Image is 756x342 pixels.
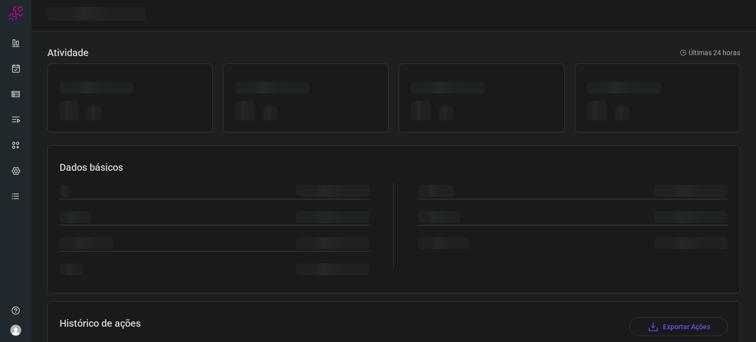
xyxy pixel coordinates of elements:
[630,317,728,336] button: Exportar Ações
[680,48,740,58] p: Últimas 24 horas
[8,6,23,21] img: Logo
[60,161,728,173] h3: Dados básicos
[60,317,141,336] h3: Histórico de ações
[10,324,22,336] img: avatar-user-boy.jpg
[47,47,89,59] h3: Atividade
